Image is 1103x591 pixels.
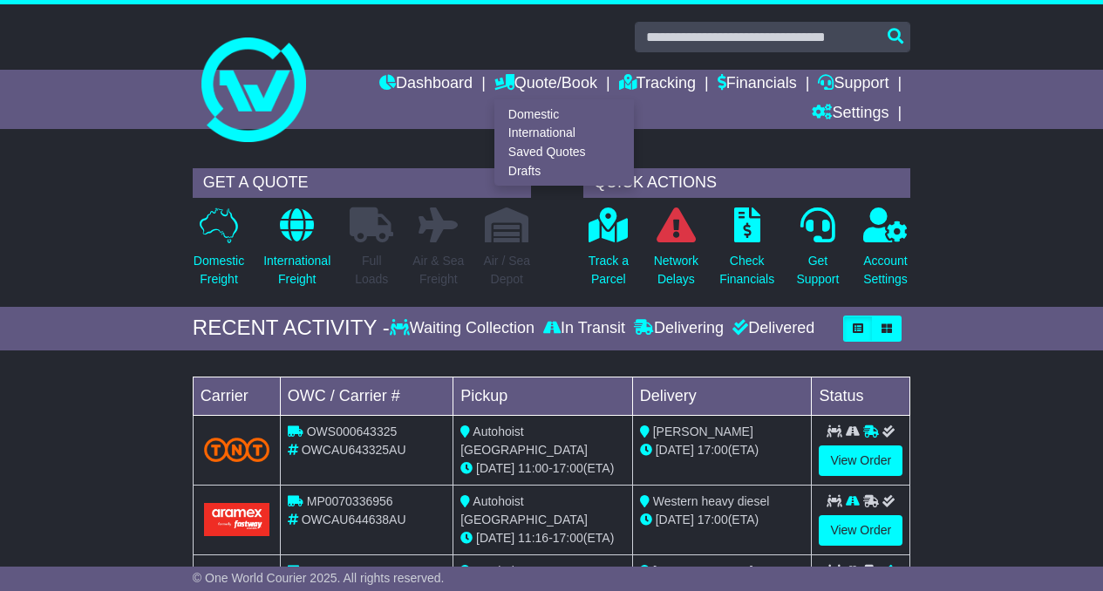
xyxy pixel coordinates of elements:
[863,252,908,289] p: Account Settings
[194,252,244,289] p: Domestic Freight
[483,252,530,289] p: Air / Sea Depot
[193,168,531,198] div: GET A QUOTE
[193,377,280,415] td: Carrier
[460,529,625,547] div: - (ETA)
[656,513,694,526] span: [DATE]
[307,494,393,508] span: MP0070336956
[795,207,840,298] a: GetSupport
[494,70,597,99] a: Quote/Book
[262,207,331,298] a: InternationalFreight
[698,513,728,526] span: 17:00
[719,252,774,289] p: Check Financials
[476,531,514,545] span: [DATE]
[539,319,630,338] div: In Transit
[632,377,812,415] td: Delivery
[518,531,548,545] span: 11:16
[412,252,464,289] p: Air & Sea Freight
[640,511,805,529] div: (ETA)
[307,425,398,438] span: OWS000643325
[453,377,633,415] td: Pickup
[193,571,445,585] span: © One World Courier 2025. All rights reserved.
[653,494,770,508] span: Western heavy diesel
[495,124,633,143] a: International
[819,515,902,546] a: View Order
[812,377,910,415] td: Status
[307,564,393,578] span: MP0070172039
[302,513,406,526] span: OWCAU644638AU
[718,70,797,99] a: Financials
[495,161,633,180] a: Drafts
[350,252,393,289] p: Full Loads
[460,494,588,526] span: Autohoist [GEOGRAPHIC_DATA]
[494,99,634,186] div: Quote/Book
[718,207,775,298] a: CheckFinancials
[728,319,814,338] div: Delivered
[390,319,539,338] div: Waiting Collection
[656,443,694,457] span: [DATE]
[518,461,548,475] span: 11:00
[495,143,633,162] a: Saved Quotes
[588,207,630,298] a: Track aParcel
[698,443,728,457] span: 17:00
[263,252,330,289] p: International Freight
[640,441,805,459] div: (ETA)
[460,425,588,457] span: Autohoist [GEOGRAPHIC_DATA]
[654,252,698,289] p: Network Delays
[476,461,514,475] span: [DATE]
[204,503,269,535] img: Aramex.png
[812,99,889,129] a: Settings
[630,319,728,338] div: Delivering
[193,207,245,298] a: DomesticFreight
[302,443,406,457] span: OWCAU643325AU
[193,316,390,341] div: RECENT ACTIVITY -
[818,70,889,99] a: Support
[619,70,696,99] a: Tracking
[819,445,902,476] a: View Order
[589,252,629,289] p: Track a Parcel
[653,564,753,578] span: [PERSON_NAME]
[379,70,473,99] a: Dashboard
[553,461,583,475] span: 17:00
[495,105,633,124] a: Domestic
[862,207,909,298] a: AccountSettings
[460,459,625,478] div: - (ETA)
[583,168,910,198] div: QUICK ACTIONS
[653,425,753,438] span: [PERSON_NAME]
[553,531,583,545] span: 17:00
[280,377,453,415] td: OWC / Carrier #
[796,252,839,289] p: Get Support
[204,438,269,461] img: TNT_Domestic.png
[653,207,699,298] a: NetworkDelays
